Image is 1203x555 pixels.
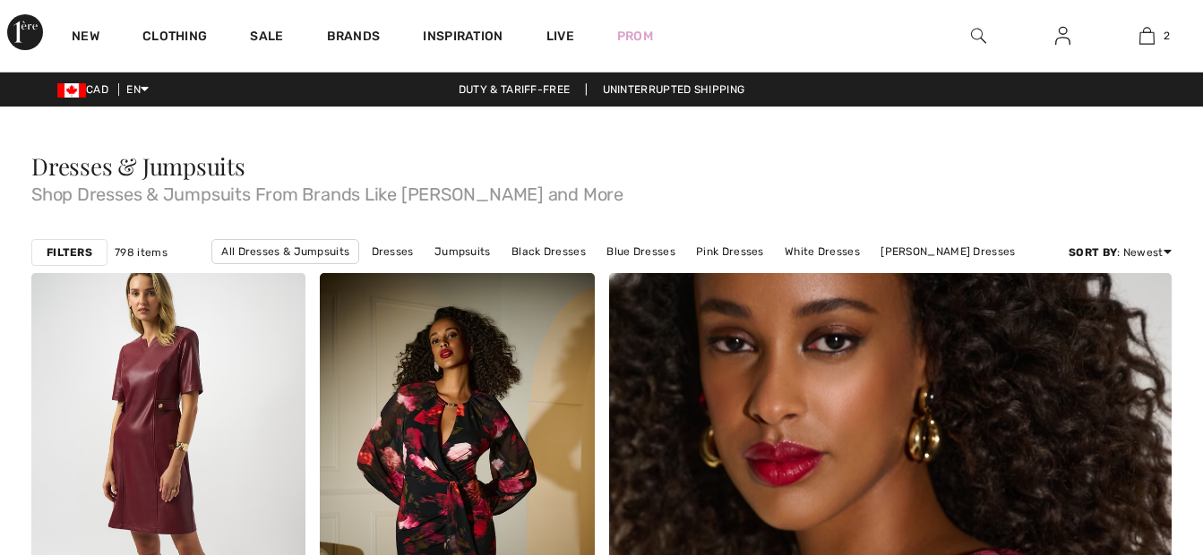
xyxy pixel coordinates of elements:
a: Sale [250,29,283,47]
a: Jumpsuits [425,240,500,263]
a: All Dresses & Jumpsuits [211,239,359,264]
strong: Sort By [1069,246,1117,259]
strong: Filters [47,244,92,260]
div: : Newest [1069,244,1172,260]
a: White Dresses [776,240,869,263]
span: 2 [1164,28,1170,44]
span: Shop Dresses & Jumpsuits From Brands Like [PERSON_NAME] and More [31,178,1172,203]
span: 798 items [115,244,168,260]
a: [PERSON_NAME] Dresses [542,264,694,287]
a: Sign In [1041,25,1085,47]
a: Pink Dresses [687,240,773,263]
img: My Info [1055,25,1070,47]
a: Prom [617,27,653,46]
span: CAD [57,83,116,96]
img: search the website [971,25,986,47]
a: New [72,29,99,47]
span: Dresses & Jumpsuits [31,150,245,182]
img: My Bag [1139,25,1155,47]
a: [PERSON_NAME] Dresses [872,240,1024,263]
a: Clothing [142,29,207,47]
a: Blue Dresses [597,240,684,263]
a: Brands [327,29,381,47]
a: 2 [1105,25,1188,47]
img: 1ère Avenue [7,14,43,50]
span: Inspiration [423,29,503,47]
a: Black Dresses [503,240,595,263]
a: Live [546,27,574,46]
iframe: Opens a widget where you can chat to one of our agents [1089,421,1185,465]
a: Dresses [363,240,423,263]
img: Canadian Dollar [57,83,86,98]
span: EN [126,83,149,96]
